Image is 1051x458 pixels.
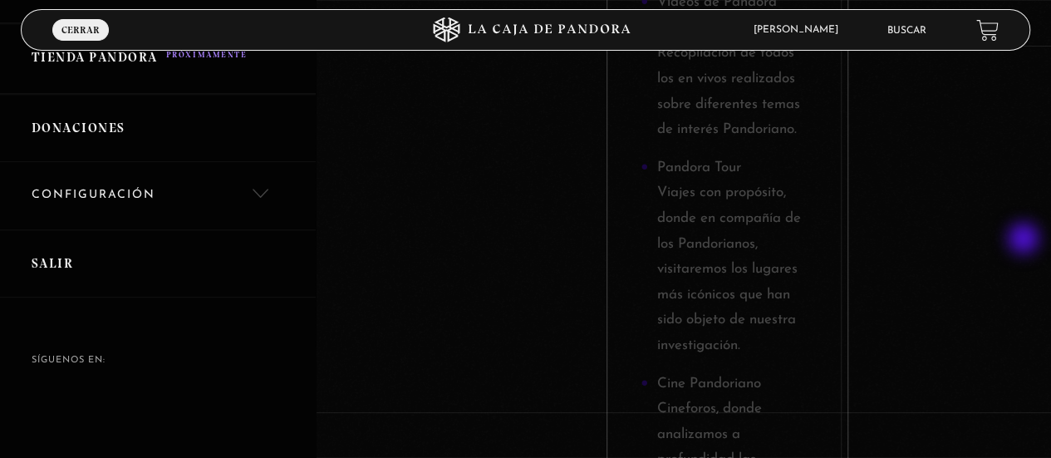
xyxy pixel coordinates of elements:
a: Buscar [887,26,926,36]
a: View your shopping cart [976,19,999,42]
span: [PERSON_NAME] [745,25,855,35]
span: Menu [66,39,95,51]
span: Cerrar [61,25,100,35]
h4: SÍguenos en: [32,356,284,365]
